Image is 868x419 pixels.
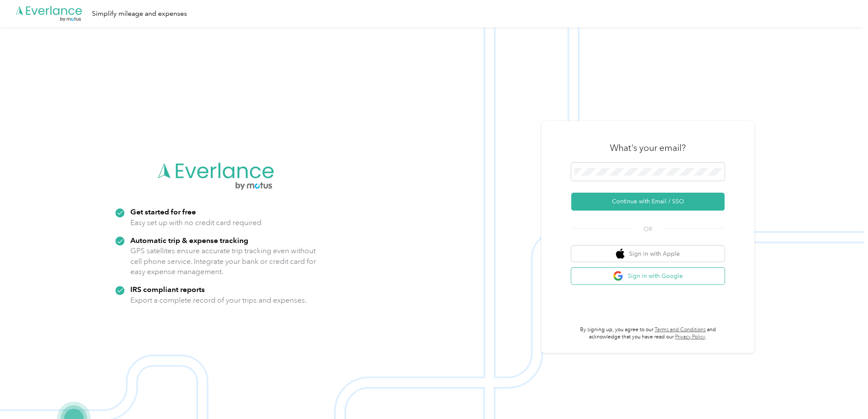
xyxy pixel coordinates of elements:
a: Privacy Policy [675,334,705,340]
a: Terms and Conditions [655,327,706,333]
strong: Automatic trip & expense tracking [130,236,248,245]
p: Export a complete record of your trips and expenses. [130,295,307,306]
button: google logoSign in with Google [571,268,724,284]
button: Continue with Email / SSO [571,193,724,211]
img: apple logo [616,249,624,259]
strong: IRS compliant reports [130,285,205,294]
h3: What's your email? [610,142,686,154]
button: apple logoSign in with Apple [571,246,724,262]
p: Easy set up with no credit card required [130,217,262,228]
img: google logo [613,271,624,281]
p: By signing up, you agree to our and acknowledge that you have read our . [571,326,724,341]
strong: Get started for free [130,207,196,216]
div: Simplify mileage and expenses [92,9,187,19]
p: GPS satellites ensure accurate trip tracking even without cell phone service. Integrate your bank... [130,246,316,277]
span: OR [633,225,663,234]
